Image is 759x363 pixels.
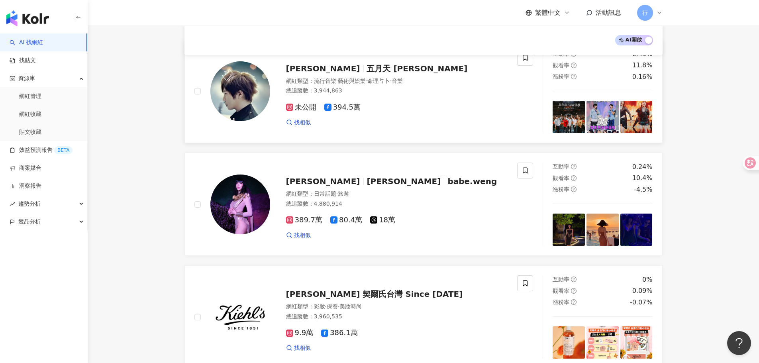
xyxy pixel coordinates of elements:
[286,216,323,224] span: 389.7萬
[632,174,653,182] div: 10.4%
[314,190,336,197] span: 日常話題
[6,10,49,26] img: logo
[336,190,338,197] span: ·
[10,57,36,65] a: 找貼文
[620,214,653,246] img: post-image
[553,101,585,133] img: post-image
[286,313,508,321] div: 總追蹤數 ： 3,960,535
[642,275,652,284] div: 0%
[553,214,585,246] img: post-image
[286,64,360,73] span: [PERSON_NAME]
[632,286,653,295] div: 0.09%
[338,78,366,84] span: 藝術與娛樂
[286,87,508,95] div: 總追蹤數 ： 3,944,863
[210,175,270,234] img: KOL Avatar
[10,164,41,172] a: 商案媒合
[727,331,751,355] iframe: Help Scout Beacon - Open
[314,78,336,84] span: 流行音樂
[314,303,325,310] span: 彩妝
[19,128,41,136] a: 貼文收藏
[10,39,43,47] a: searchAI 找網紅
[535,8,561,17] span: 繁體中文
[571,63,577,68] span: question-circle
[286,190,508,198] div: 網紅類型 ：
[553,276,569,283] span: 互動率
[367,64,467,73] span: 五月天 [PERSON_NAME]
[184,40,663,143] a: KOL Avatar[PERSON_NAME]五月天 [PERSON_NAME]網紅類型：流行音樂·藝術與娛樂·命理占卜·音樂總追蹤數：3,944,863未公開394.5萬找相似互動率quest...
[553,163,569,170] span: 互動率
[210,287,270,347] img: KOL Avatar
[447,177,497,186] span: babe.weng
[327,303,338,310] span: 保養
[553,186,569,192] span: 漲粉率
[632,163,653,171] div: 0.24%
[286,289,463,299] span: [PERSON_NAME] 契爾氏台灣 Since [DATE]
[571,277,577,282] span: question-circle
[571,74,577,79] span: question-circle
[390,78,391,84] span: ·
[553,288,569,294] span: 觀看率
[330,216,362,224] span: 80.4萬
[10,146,73,154] a: 效益預測報告BETA
[10,182,41,190] a: 洞察報告
[620,101,653,133] img: post-image
[294,344,311,352] span: 找相似
[632,73,653,81] div: 0.16%
[366,78,367,84] span: ·
[18,213,41,231] span: 競品分析
[286,177,360,186] span: [PERSON_NAME]
[596,9,621,16] span: 活動訊息
[620,326,653,359] img: post-image
[210,61,270,121] img: KOL Avatar
[321,329,358,337] span: 386.1萬
[367,177,441,186] span: [PERSON_NAME]
[286,329,314,337] span: 9.9萬
[571,186,577,192] span: question-circle
[392,78,403,84] span: 音樂
[286,200,508,208] div: 總追蹤數 ： 4,880,914
[18,195,41,213] span: 趨勢分析
[184,153,663,256] a: KOL Avatar[PERSON_NAME][PERSON_NAME]babe.weng網紅類型：日常話題·旅遊總追蹤數：4,880,914389.7萬80.4萬18萬找相似互動率questi...
[370,216,395,224] span: 18萬
[553,73,569,80] span: 漲粉率
[586,326,619,359] img: post-image
[19,110,41,118] a: 網紅收藏
[286,103,316,112] span: 未公開
[286,303,508,311] div: 網紅類型 ：
[286,232,311,239] a: 找相似
[324,103,361,112] span: 394.5萬
[338,303,339,310] span: ·
[19,92,41,100] a: 網紅管理
[642,8,648,17] span: 行
[294,119,311,127] span: 找相似
[553,326,585,359] img: post-image
[634,185,652,194] div: -4.5%
[294,232,311,239] span: 找相似
[553,62,569,69] span: 觀看率
[325,303,327,310] span: ·
[553,299,569,305] span: 漲粉率
[338,190,349,197] span: 旅遊
[339,303,362,310] span: 美妝時尚
[336,78,338,84] span: ·
[286,77,508,85] div: 網紅類型 ：
[586,101,619,133] img: post-image
[286,119,311,127] a: 找相似
[571,164,577,169] span: question-circle
[571,175,577,181] span: question-circle
[10,201,15,207] span: rise
[18,69,35,87] span: 資源庫
[553,175,569,181] span: 觀看率
[630,298,653,307] div: -0.07%
[571,299,577,305] span: question-circle
[586,214,619,246] img: post-image
[571,288,577,294] span: question-circle
[367,78,390,84] span: 命理占卜
[286,344,311,352] a: 找相似
[632,61,653,70] div: 11.8%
